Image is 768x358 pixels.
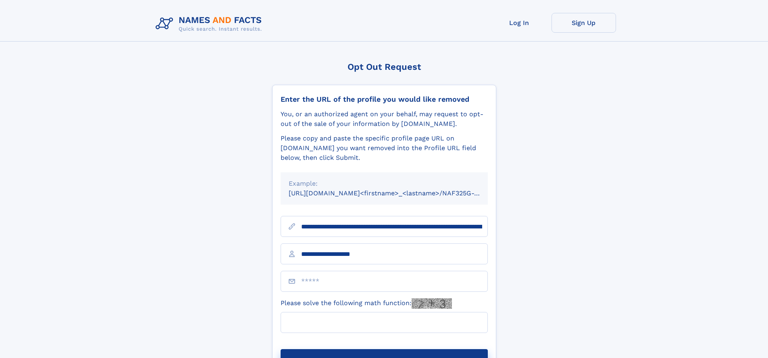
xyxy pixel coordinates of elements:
[281,95,488,104] div: Enter the URL of the profile you would like removed
[289,179,480,188] div: Example:
[152,13,268,35] img: Logo Names and Facts
[487,13,552,33] a: Log In
[281,134,488,163] div: Please copy and paste the specific profile page URL on [DOMAIN_NAME] you want removed into the Pr...
[272,62,496,72] div: Opt Out Request
[281,298,452,309] label: Please solve the following math function:
[281,109,488,129] div: You, or an authorized agent on your behalf, may request to opt-out of the sale of your informatio...
[289,189,503,197] small: [URL][DOMAIN_NAME]<firstname>_<lastname>/NAF325G-xxxxxxxx
[552,13,616,33] a: Sign Up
